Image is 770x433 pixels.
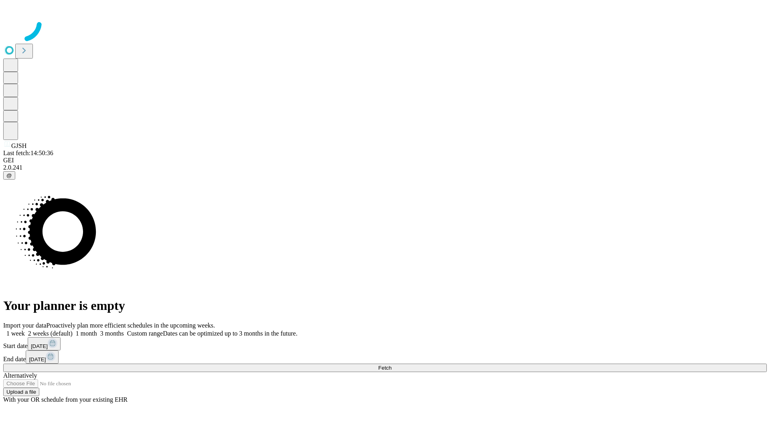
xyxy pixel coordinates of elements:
[378,365,391,371] span: Fetch
[6,172,12,178] span: @
[3,364,767,372] button: Fetch
[3,350,767,364] div: End date
[11,142,26,149] span: GJSH
[28,330,73,337] span: 2 weeks (default)
[26,350,59,364] button: [DATE]
[76,330,97,337] span: 1 month
[3,157,767,164] div: GEI
[3,372,37,379] span: Alternatively
[3,322,47,329] span: Import your data
[47,322,215,329] span: Proactively plan more efficient schedules in the upcoming weeks.
[100,330,124,337] span: 3 months
[28,337,61,350] button: [DATE]
[127,330,163,337] span: Custom range
[3,150,53,156] span: Last fetch: 14:50:36
[3,298,767,313] h1: Your planner is empty
[29,356,46,362] span: [DATE]
[163,330,297,337] span: Dates can be optimized up to 3 months in the future.
[3,388,39,396] button: Upload a file
[31,343,48,349] span: [DATE]
[3,337,767,350] div: Start date
[3,396,128,403] span: With your OR schedule from your existing EHR
[3,164,767,171] div: 2.0.241
[3,171,15,180] button: @
[6,330,25,337] span: 1 week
